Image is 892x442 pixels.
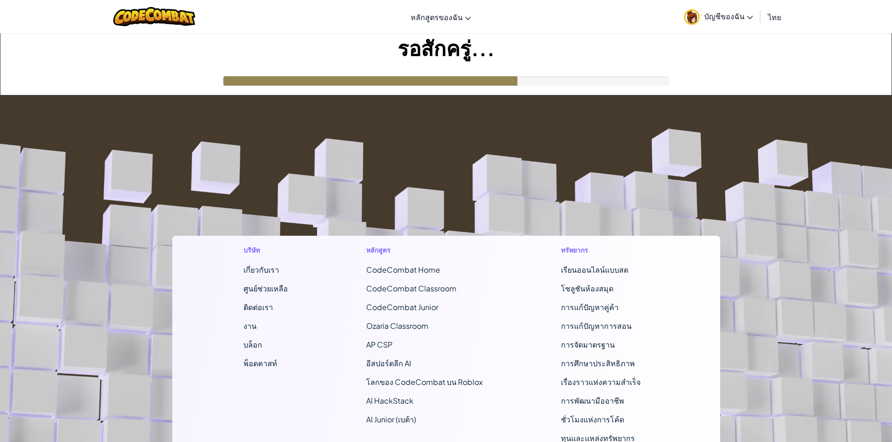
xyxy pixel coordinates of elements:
[243,358,277,368] a: พ็อดคาสท์
[366,302,438,312] a: CodeCombat Junior
[243,265,279,275] a: เกี่ยวกับเรา
[561,265,628,275] a: เรียนออนไลน์แบบสด
[684,9,700,25] img: avatar
[366,283,457,293] a: CodeCombat Classroom
[0,33,892,62] h1: รอสักครู่...
[366,414,416,424] a: AI Junior (เบต้า)
[366,265,440,275] span: CodeCombat Home
[113,7,195,26] img: CodeCombat logo
[561,245,649,255] h1: ทรัพยากร
[243,321,257,331] a: งาน
[366,396,413,406] a: AI HackStack
[561,414,624,424] a: ชั่วโมงแห่งการโค้ด
[366,245,483,255] h1: หลักสูตร
[366,377,483,387] a: โลกของ CodeCombat บน Roblox
[366,321,428,331] a: Ozaria Classroom
[243,245,288,255] h1: บริษัท
[561,377,641,387] a: เรื่องราวแห่งความสำเร็จ
[411,12,463,22] span: หลักสูตรของฉัน
[561,302,619,312] a: การแก้ปัญหาคู่ค้า
[366,358,411,368] a: อีสปอร์ตลีก AI
[406,4,476,29] a: หลักสูตรของฉัน
[561,321,632,331] a: การแก้ปัญหาการสอน
[679,2,758,31] a: บัญชีของฉัน
[768,12,781,22] span: ไทย
[243,302,273,312] span: ติดต่อเรา
[704,11,753,21] span: บัญชีของฉัน
[243,283,288,293] a: ศูนย์ช่วยเหลือ
[561,358,635,368] a: การศึกษาประสิทธิภาพ
[366,340,392,349] a: AP CSP
[561,340,615,349] a: การจัดมาตรฐาน
[763,4,786,29] a: ไทย
[561,396,624,406] a: การพัฒนามืออาชีพ
[561,283,613,293] a: โซลูชันห้องสมุด
[243,340,262,349] a: บล็อก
